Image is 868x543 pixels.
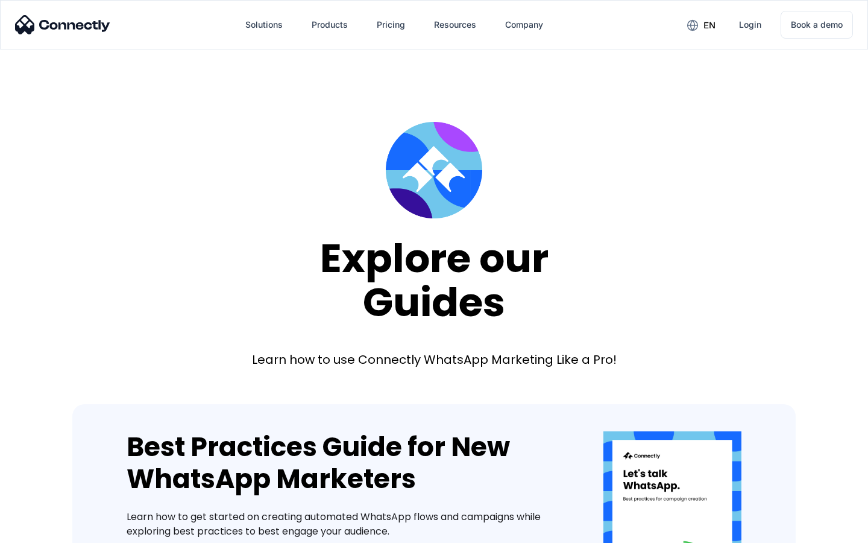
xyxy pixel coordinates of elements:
[434,16,476,33] div: Resources
[781,11,853,39] a: Book a demo
[739,16,761,33] div: Login
[505,16,543,33] div: Company
[367,10,415,39] a: Pricing
[252,351,617,368] div: Learn how to use Connectly WhatsApp Marketing Like a Pro!
[245,16,283,33] div: Solutions
[24,522,72,539] ul: Language list
[12,522,72,539] aside: Language selected: English
[729,10,771,39] a: Login
[703,17,715,34] div: en
[312,16,348,33] div: Products
[127,431,567,495] div: Best Practices Guide for New WhatsApp Marketers
[320,237,549,324] div: Explore our Guides
[15,15,110,34] img: Connectly Logo
[127,510,567,539] div: Learn how to get started on creating automated WhatsApp flows and campaigns while exploring best ...
[377,16,405,33] div: Pricing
